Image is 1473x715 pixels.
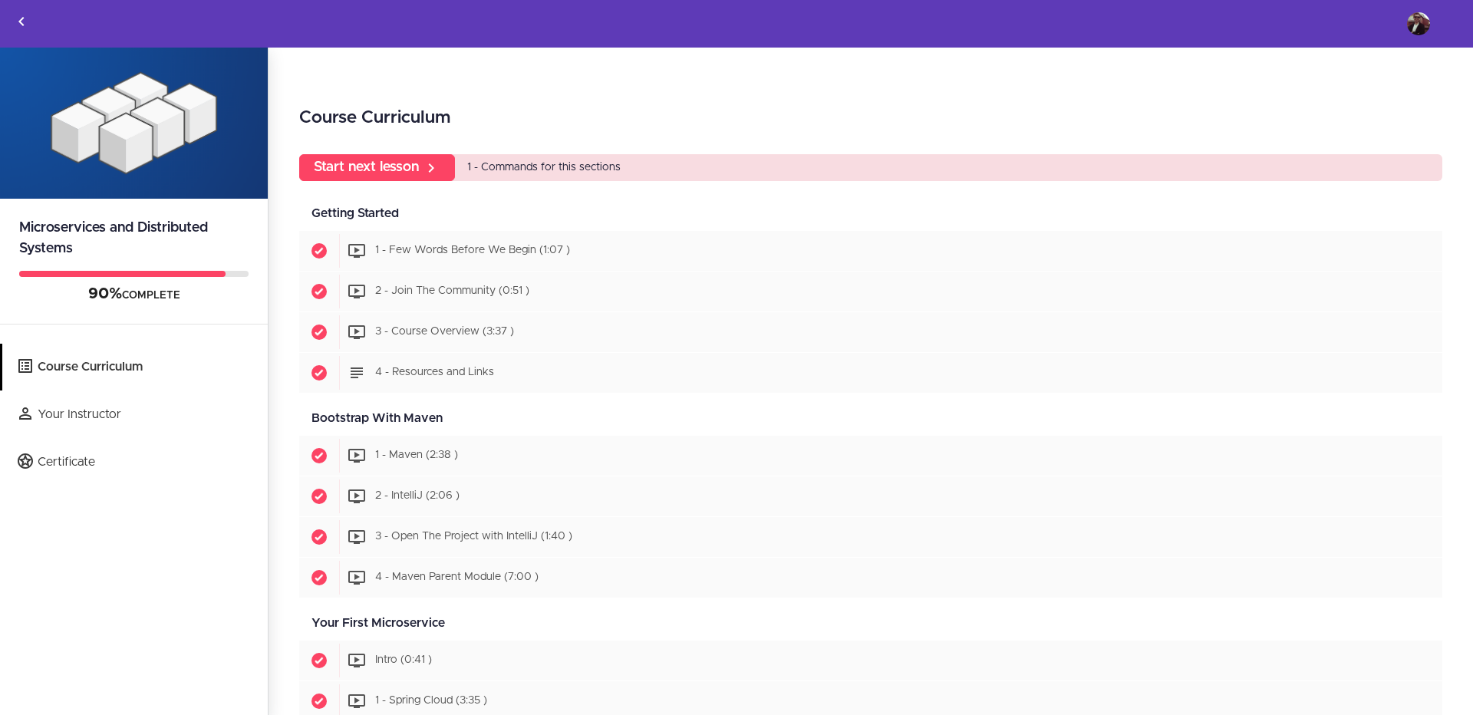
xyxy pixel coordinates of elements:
[299,353,339,393] span: Completed item
[299,476,339,516] span: Completed item
[299,196,1442,231] div: Getting Started
[299,353,1442,393] a: Completed item 4 - Resources and Links
[375,245,570,256] span: 1 - Few Words Before We Begin (1:07 )
[375,532,572,542] span: 3 - Open The Project with IntelliJ (1:40 )
[299,641,1442,680] a: Completed item Intro (0:41 )
[299,606,1442,641] div: Your First Microservice
[299,558,339,598] span: Completed item
[375,450,458,461] span: 1 - Maven (2:38 )
[1,1,42,47] a: Back to courses
[299,231,339,271] span: Completed item
[299,436,1442,476] a: Completed item 1 - Maven (2:38 )
[2,344,268,390] a: Course Curriculum
[299,401,1442,436] div: Bootstrap With Maven
[299,436,339,476] span: Completed item
[375,491,460,502] span: 2 - IntelliJ (2:06 )
[299,517,1442,557] a: Completed item 3 - Open The Project with IntelliJ (1:40 )
[375,367,494,378] span: 4 - Resources and Links
[375,696,487,707] span: 1 - Spring Cloud (3:35 )
[299,154,455,181] a: Start next lesson
[299,312,1442,352] a: Completed item 3 - Course Overview (3:37 )
[375,572,539,583] span: 4 - Maven Parent Module (7:00 )
[299,272,1442,311] a: Completed item 2 - Join The Community (0:51 )
[467,162,621,173] span: 1 - Commands for this sections
[12,12,31,31] svg: Back to courses
[299,476,1442,516] a: Completed item 2 - IntelliJ (2:06 )
[299,105,1442,131] h2: Course Curriculum
[299,231,1442,271] a: Completed item 1 - Few Words Before We Begin (1:07 )
[2,439,268,486] a: Certificate
[299,272,339,311] span: Completed item
[19,285,249,305] div: COMPLETE
[299,517,339,557] span: Completed item
[375,655,432,666] span: Intro (0:41 )
[299,312,339,352] span: Completed item
[2,391,268,438] a: Your Instructor
[375,286,529,297] span: 2 - Join The Community (0:51 )
[299,558,1442,598] a: Completed item 4 - Maven Parent Module (7:00 )
[375,327,514,338] span: 3 - Course Overview (3:37 )
[299,641,339,680] span: Completed item
[1407,12,1430,35] img: franzlocarno@gmail.com
[88,286,122,301] span: 90%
